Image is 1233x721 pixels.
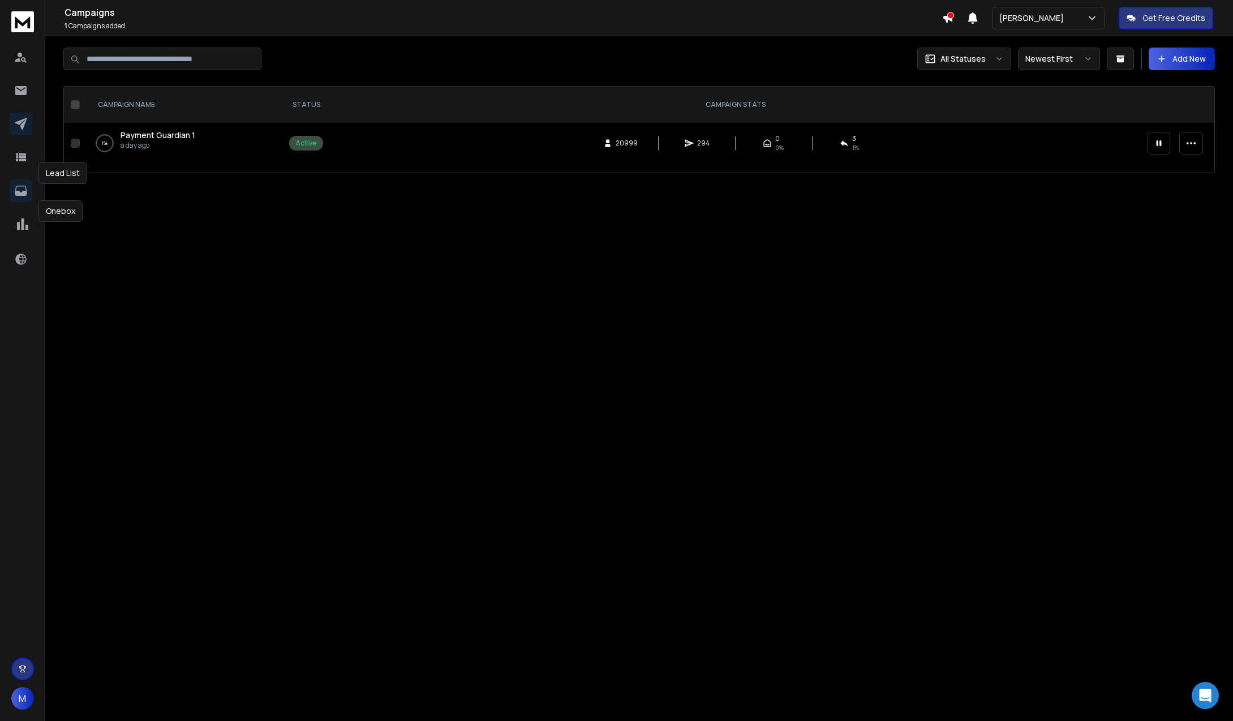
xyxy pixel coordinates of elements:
td: 1%Payment Guardian 1a day ago [84,123,282,164]
p: a day ago [121,141,195,150]
button: M [11,687,34,710]
a: Payment Guardian 1 [121,130,195,141]
th: CAMPAIGN STATS [330,87,1141,123]
span: 1 [65,21,67,31]
p: All Statuses [940,53,986,65]
div: Lead List [38,162,87,184]
span: 3 [852,134,856,143]
div: Open Intercom Messenger [1192,682,1219,709]
p: [PERSON_NAME] [999,12,1068,24]
div: Active [295,139,317,148]
span: 0% [775,143,784,152]
button: Newest First [1018,48,1100,70]
span: 0 [775,134,780,143]
p: Get Free Credits [1142,12,1205,24]
button: Get Free Credits [1119,7,1213,29]
span: 294 [697,139,710,148]
button: Add New [1149,48,1215,70]
h1: Campaigns [65,6,942,19]
span: 1 % [852,143,859,152]
img: logo [11,11,34,32]
p: Campaigns added [65,22,942,31]
span: Payment Guardian 1 [121,130,195,140]
div: Onebox [38,200,83,222]
th: CAMPAIGN NAME [84,87,282,123]
span: 20999 [616,139,638,148]
p: 1 % [102,138,108,149]
th: STATUS [282,87,330,123]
